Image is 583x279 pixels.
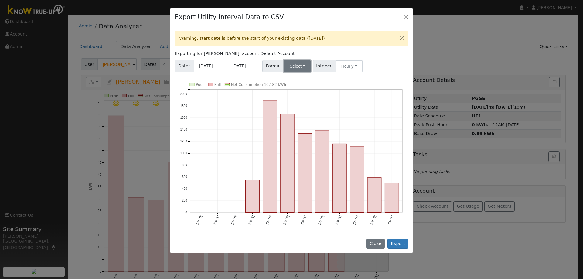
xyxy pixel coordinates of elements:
[352,215,359,225] text: [DATE]
[182,199,187,202] text: 200
[366,239,385,249] button: Close
[180,92,187,96] text: 2000
[280,114,294,212] rect: onclick=""
[370,215,377,225] text: [DATE]
[265,215,272,225] text: [DATE]
[246,180,260,213] rect: onclick=""
[175,60,194,72] span: Dates
[248,215,255,225] text: [DATE]
[395,31,408,46] button: Close
[196,83,205,87] text: Push
[350,146,364,213] rect: onclick=""
[180,104,187,107] text: 1800
[213,215,220,225] text: [DATE]
[180,151,187,155] text: 1000
[230,215,237,225] text: [DATE]
[182,163,187,167] text: 800
[313,60,336,72] span: Interval
[387,239,408,249] button: Export
[315,130,329,213] rect: onclick=""
[231,83,286,87] text: Net Consumption 10,182 kWh
[283,215,290,225] text: [DATE]
[298,134,312,213] rect: onclick=""
[284,60,311,72] button: Select
[335,215,342,225] text: [DATE]
[186,211,187,214] text: 0
[300,215,307,225] text: [DATE]
[214,83,221,87] text: Pull
[402,12,411,21] button: Close
[332,144,346,213] rect: onclick=""
[175,12,284,22] h4: Export Utility Interval Data to CSV
[175,31,408,46] div: Warning: start date is before the start of your existing data ([DATE])
[180,140,187,143] text: 1200
[182,187,187,190] text: 400
[336,60,363,72] button: Hourly
[385,183,399,213] rect: onclick=""
[318,215,325,225] text: [DATE]
[263,100,277,213] rect: onclick=""
[180,116,187,119] text: 1600
[262,60,285,72] span: Format
[387,215,394,225] text: [DATE]
[367,178,381,213] rect: onclick=""
[180,128,187,131] text: 1400
[196,215,203,225] text: [DATE]
[182,175,187,179] text: 600
[175,50,295,57] label: Exporting for [PERSON_NAME], account Default Account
